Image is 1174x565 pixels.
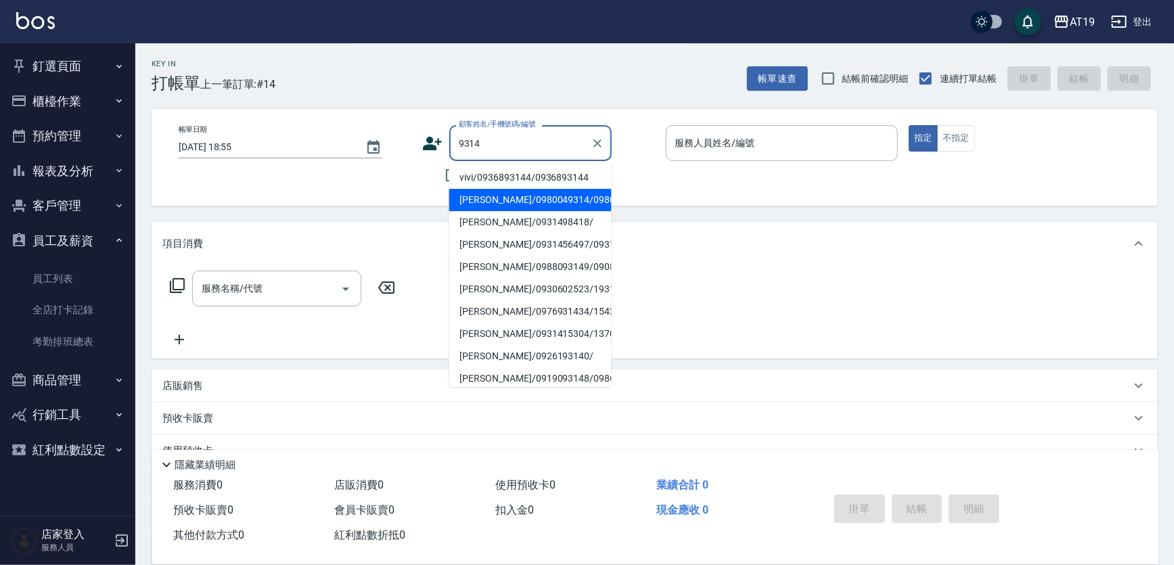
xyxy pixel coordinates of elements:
button: 帳單速查 [747,66,808,91]
input: YYYY/MM/DD hh:mm [179,136,352,158]
span: 會員卡販賣 0 [334,503,394,516]
button: Choose date, selected date is 2025-08-24 [357,131,390,164]
li: [PERSON_NAME]/0926193140/ [449,345,612,367]
span: 結帳前確認明細 [842,72,909,86]
a: 員工列表 [5,263,130,294]
li: [PERSON_NAME]/0931498418/ [449,211,612,233]
img: Person [11,527,38,554]
p: 項目消費 [162,237,203,251]
li: [PERSON_NAME]/0980049314/0980049314 [449,189,612,211]
span: 連續打單結帳 [940,72,997,86]
label: 帳單日期 [179,125,207,135]
span: 紅利點數折抵 0 [334,528,405,541]
li: [PERSON_NAME]/0930602523/19314 [449,278,612,300]
button: 不指定 [937,125,975,152]
button: 紅利點數設定 [5,432,130,468]
li: vivi/0936893144/0936893144 [449,166,612,189]
span: 現金應收 0 [656,503,708,516]
button: save [1014,8,1041,35]
div: 項目消費 [152,222,1158,265]
h2: Key In [152,60,200,68]
button: 員工及薪資 [5,223,130,258]
button: 客戶管理 [5,188,130,223]
li: [PERSON_NAME]/0931415304/13704 [449,323,612,345]
p: 預收卡販賣 [162,411,213,426]
p: 服務人員 [41,541,110,553]
button: 預約管理 [5,118,130,154]
div: 店販銷售 [152,369,1158,402]
button: 櫃檯作業 [5,84,130,119]
div: AT19 [1070,14,1095,30]
button: AT19 [1048,8,1100,36]
button: 指定 [909,125,938,152]
span: 使用預收卡 0 [495,478,556,491]
span: 店販消費 0 [334,478,384,491]
p: 隱藏業績明細 [175,458,235,472]
div: 使用預收卡 [152,434,1158,467]
li: [PERSON_NAME]/0931456497/0931456497 [449,233,612,256]
button: 登出 [1106,9,1158,35]
span: 扣入金 0 [495,503,534,516]
h3: 打帳單 [152,74,200,93]
span: 業績合計 0 [656,478,708,491]
li: [PERSON_NAME]/0976931434/15421 [449,300,612,323]
h5: 店家登入 [41,528,110,541]
a: 全店打卡記錄 [5,294,130,325]
div: 預收卡販賣 [152,402,1158,434]
img: Logo [16,12,55,29]
li: [PERSON_NAME]/0988093149/09084 [449,256,612,278]
li: [PERSON_NAME]/0919093148/09865 [449,367,612,390]
label: 顧客姓名/手機號碼/編號 [459,119,536,129]
button: Clear [588,134,607,153]
button: Open [335,278,357,300]
span: 上一筆訂單:#14 [200,76,276,93]
span: 預收卡販賣 0 [173,503,233,516]
button: 釘選頁面 [5,49,130,84]
button: 報表及分析 [5,154,130,189]
p: 使用預收卡 [162,444,213,458]
span: 服務消費 0 [173,478,223,491]
button: 商品管理 [5,363,130,398]
span: 其他付款方式 0 [173,528,244,541]
button: 行銷工具 [5,397,130,432]
p: 店販銷售 [162,379,203,393]
a: 考勤排班總表 [5,326,130,357]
